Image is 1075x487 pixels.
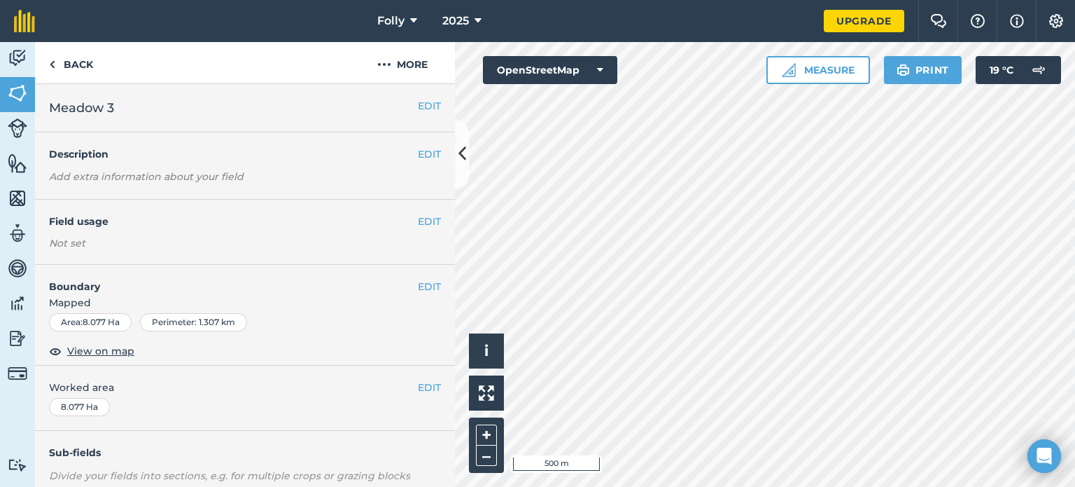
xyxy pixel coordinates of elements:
img: fieldmargin Logo [14,10,35,32]
img: svg+xml;base64,PD94bWwgdmVyc2lvbj0iMS4wIiBlbmNvZGluZz0idXRmLTgiPz4KPCEtLSBHZW5lcmF0b3I6IEFkb2JlIE... [8,364,27,383]
img: svg+xml;base64,PD94bWwgdmVyc2lvbj0iMS4wIiBlbmNvZGluZz0idXRmLTgiPz4KPCEtLSBHZW5lcmF0b3I6IEFkb2JlIE... [8,48,27,69]
button: EDIT [418,214,441,229]
em: Add extra information about your field [49,170,244,183]
a: Back [35,42,107,83]
h4: Sub-fields [35,445,455,460]
img: svg+xml;base64,PHN2ZyB4bWxucz0iaHR0cDovL3d3dy53My5vcmcvMjAwMC9zdmciIHdpZHRoPSIxOSIgaGVpZ2h0PSIyNC... [897,62,910,78]
span: Folly [377,13,405,29]
a: Upgrade [824,10,904,32]
img: A cog icon [1048,14,1065,28]
button: i [469,334,504,369]
span: Worked area [49,380,441,395]
div: Area : 8.077 Ha [49,313,132,331]
button: View on map [49,343,134,359]
div: Perimeter : 1.307 km [140,313,247,331]
img: svg+xml;base64,PHN2ZyB4bWxucz0iaHR0cDovL3d3dy53My5vcmcvMjAwMC9zdmciIHdpZHRoPSIxNyIgaGVpZ2h0PSIxNy... [1010,13,1024,29]
img: svg+xml;base64,PD94bWwgdmVyc2lvbj0iMS4wIiBlbmNvZGluZz0idXRmLTgiPz4KPCEtLSBHZW5lcmF0b3I6IEFkb2JlIE... [1025,56,1053,84]
span: View on map [67,343,134,359]
button: – [476,446,497,466]
button: EDIT [418,98,441,114]
img: svg+xml;base64,PHN2ZyB4bWxucz0iaHR0cDovL3d3dy53My5vcmcvMjAwMC9zdmciIHdpZHRoPSI1NiIgaGVpZ2h0PSI2MC... [8,188,27,209]
span: 19 ° C [990,56,1013,84]
img: A question mark icon [969,14,986,28]
img: Two speech bubbles overlapping with the left bubble in the forefront [930,14,947,28]
button: OpenStreetMap [483,56,617,84]
span: Mapped [35,295,455,310]
button: Measure [766,56,870,84]
button: + [476,425,497,446]
button: EDIT [418,146,441,162]
button: 19 °C [976,56,1061,84]
button: EDIT [418,279,441,294]
img: Four arrows, one pointing top left, one top right, one bottom right and the last bottom left [479,385,494,401]
img: svg+xml;base64,PD94bWwgdmVyc2lvbj0iMS4wIiBlbmNvZGluZz0idXRmLTgiPz4KPCEtLSBHZW5lcmF0b3I6IEFkb2JlIE... [8,223,27,244]
img: svg+xml;base64,PD94bWwgdmVyc2lvbj0iMS4wIiBlbmNvZGluZz0idXRmLTgiPz4KPCEtLSBHZW5lcmF0b3I6IEFkb2JlIE... [8,458,27,472]
button: Print [884,56,962,84]
div: 8.077 Ha [49,398,110,416]
div: Not set [49,236,441,250]
img: svg+xml;base64,PHN2ZyB4bWxucz0iaHR0cDovL3d3dy53My5vcmcvMjAwMC9zdmciIHdpZHRoPSI1NiIgaGVpZ2h0PSI2MC... [8,83,27,104]
span: 2025 [442,13,469,29]
img: svg+xml;base64,PHN2ZyB4bWxucz0iaHR0cDovL3d3dy53My5vcmcvMjAwMC9zdmciIHdpZHRoPSIyMCIgaGVpZ2h0PSIyNC... [377,56,391,73]
h4: Field usage [49,214,418,229]
img: svg+xml;base64,PD94bWwgdmVyc2lvbj0iMS4wIiBlbmNvZGluZz0idXRmLTgiPz4KPCEtLSBHZW5lcmF0b3I6IEFkb2JlIE... [8,118,27,138]
h4: Description [49,146,441,162]
img: Ruler icon [782,63,796,77]
h4: Boundary [35,265,418,294]
img: svg+xml;base64,PD94bWwgdmVyc2lvbj0iMS4wIiBlbmNvZGluZz0idXRmLTgiPz4KPCEtLSBHZW5lcmF0b3I6IEFkb2JlIE... [8,293,27,314]
img: svg+xml;base64,PHN2ZyB4bWxucz0iaHR0cDovL3d3dy53My5vcmcvMjAwMC9zdmciIHdpZHRoPSIxOCIgaGVpZ2h0PSIyNC... [49,343,62,359]
span: i [484,342,489,359]
img: svg+xml;base64,PD94bWwgdmVyc2lvbj0iMS4wIiBlbmNvZGluZz0idXRmLTgiPz4KPCEtLSBHZW5lcmF0b3I6IEFkb2JlIE... [8,328,27,349]
div: Open Intercom Messenger [1027,439,1061,473]
button: More [350,42,455,83]
img: svg+xml;base64,PHN2ZyB4bWxucz0iaHR0cDovL3d3dy53My5vcmcvMjAwMC9zdmciIHdpZHRoPSI1NiIgaGVpZ2h0PSI2MC... [8,153,27,174]
span: Meadow 3 [49,98,114,118]
img: svg+xml;base64,PD94bWwgdmVyc2lvbj0iMS4wIiBlbmNvZGluZz0idXRmLTgiPz4KPCEtLSBHZW5lcmF0b3I6IEFkb2JlIE... [8,258,27,279]
img: svg+xml;base64,PHN2ZyB4bWxucz0iaHR0cDovL3d3dy53My5vcmcvMjAwMC9zdmciIHdpZHRoPSI5IiBoZWlnaHQ9IjI0Ii... [49,56,55,73]
button: EDIT [418,380,441,395]
em: Divide your fields into sections, e.g. for multiple crops or grazing blocks [49,469,410,482]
